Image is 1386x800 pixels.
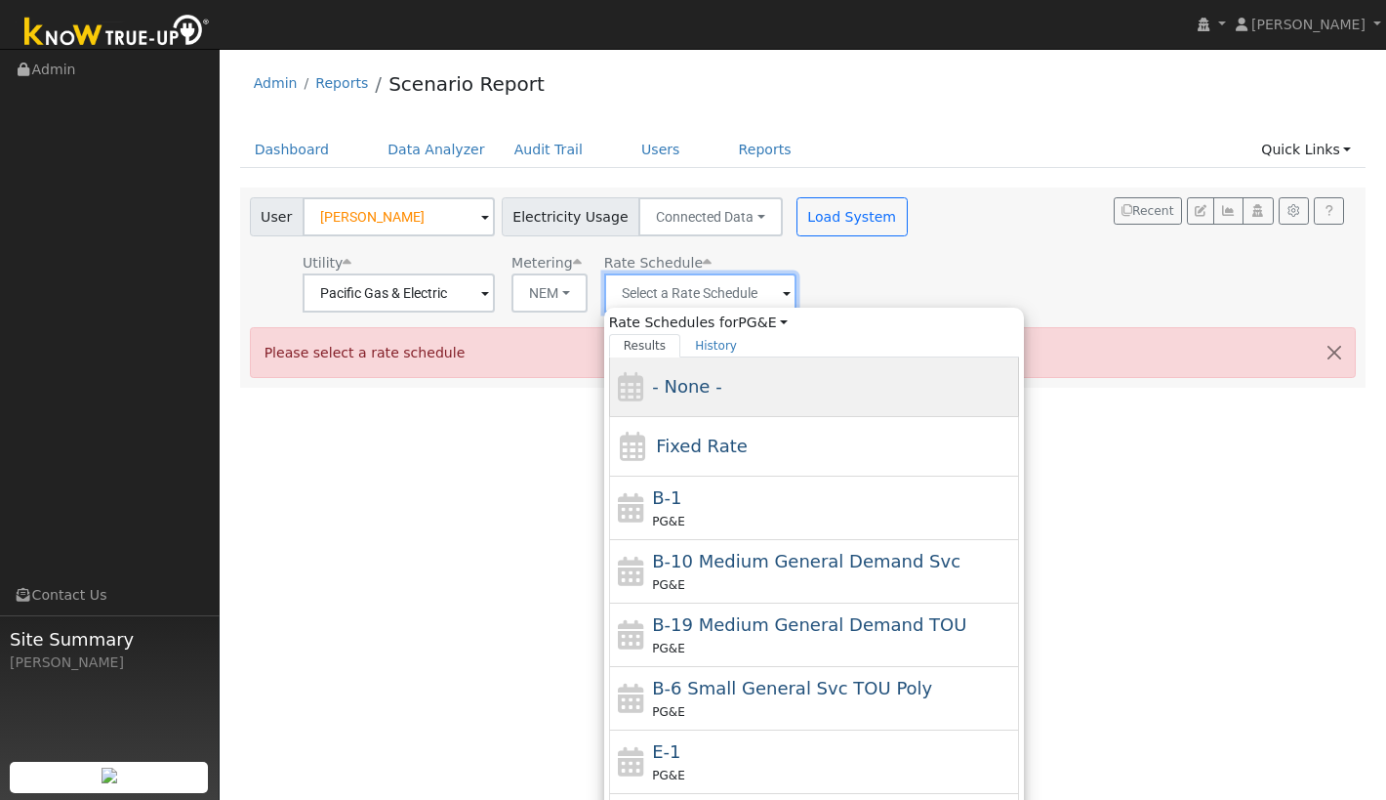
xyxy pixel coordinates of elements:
[265,345,466,360] span: Please select a rate schedule
[388,72,545,96] a: Scenario Report
[638,197,783,236] button: Connected Data
[15,11,220,55] img: Know True-Up
[511,253,588,274] div: Metering
[609,334,681,358] a: Results
[627,132,695,168] a: Users
[240,132,345,168] a: Dashboard
[1314,197,1344,225] a: Help Link
[738,315,788,330] a: PG&E
[604,274,796,313] input: Select a Rate Schedule
[652,578,684,592] span: PG&E
[609,313,788,333] span: Rate Schedules for
[250,197,304,236] span: User
[652,551,960,571] span: B-10 Medium General Demand Service (Primary Voltage)
[652,376,721,397] span: - None -
[373,132,500,168] a: Data Analyzer
[303,274,495,313] input: Select a Utility
[604,255,712,271] span: Alias: HETOUB
[10,626,209,653] span: Site Summary
[500,132,597,168] a: Audit Trail
[1251,17,1366,32] span: [PERSON_NAME]
[1187,197,1214,225] button: Edit User
[502,197,639,236] span: Electricity Usage
[511,274,588,313] button: NEM
[1246,132,1366,168] a: Quick Links
[652,642,684,655] span: PG&E
[680,334,752,358] a: History
[656,436,748,456] span: Fixed Rate
[254,75,298,91] a: Admin
[1114,197,1182,225] button: Recent
[652,741,680,762] span: E-1
[1213,197,1243,225] button: Multi-Series Graph
[652,614,966,635] span: B-19 Medium General Demand TOU (Secondary) Mandatory
[303,253,495,274] div: Utility
[652,678,932,698] span: B-6 Small General Service TOU Poly Phase
[652,487,681,508] span: B-1
[796,197,908,236] button: Load System
[315,75,368,91] a: Reports
[102,768,117,783] img: retrieve
[10,653,209,673] div: [PERSON_NAME]
[1243,197,1273,225] button: Login As
[724,132,806,168] a: Reports
[652,515,684,528] span: PG&E
[1279,197,1309,225] button: Settings
[1314,328,1355,376] button: Close
[652,705,684,719] span: PG&E
[303,197,495,236] input: Select a User
[652,769,684,782] span: PG&E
